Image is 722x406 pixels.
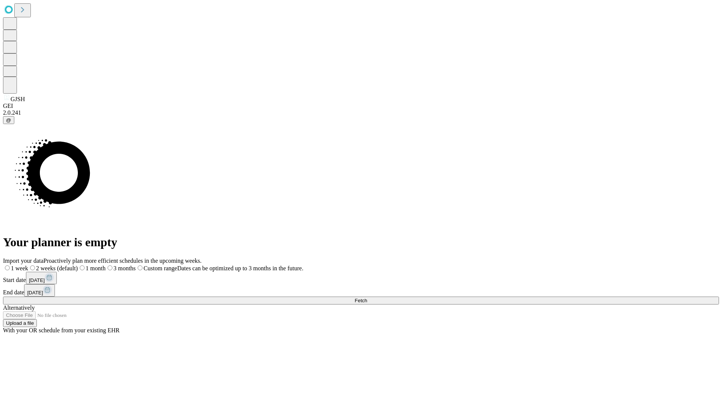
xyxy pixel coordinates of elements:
input: 2 weeks (default) [30,265,35,270]
input: 1 week [5,265,10,270]
span: [DATE] [27,290,43,295]
span: Fetch [355,298,367,303]
span: [DATE] [29,277,45,283]
button: [DATE] [24,284,55,297]
h1: Your planner is empty [3,235,719,249]
span: Import your data [3,258,44,264]
span: Alternatively [3,304,35,311]
span: With your OR schedule from your existing EHR [3,327,120,333]
button: [DATE] [26,272,57,284]
span: Custom range [144,265,177,271]
input: 3 months [108,265,112,270]
span: 3 months [114,265,136,271]
button: @ [3,116,14,124]
div: 2.0.241 [3,109,719,116]
span: 1 week [11,265,28,271]
span: 1 month [86,265,106,271]
button: Fetch [3,297,719,304]
button: Upload a file [3,319,37,327]
span: 2 weeks (default) [36,265,78,271]
input: Custom rangeDates can be optimized up to 3 months in the future. [138,265,143,270]
span: Proactively plan more efficient schedules in the upcoming weeks. [44,258,202,264]
span: Dates can be optimized up to 3 months in the future. [177,265,303,271]
span: GJSH [11,96,25,102]
span: @ [6,117,11,123]
div: End date [3,284,719,297]
div: GEI [3,103,719,109]
input: 1 month [80,265,85,270]
div: Start date [3,272,719,284]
